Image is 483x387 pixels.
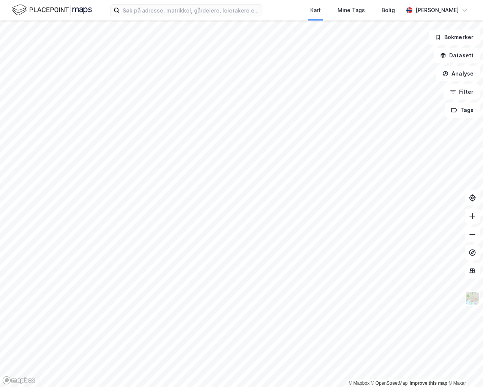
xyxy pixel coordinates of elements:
div: Bolig [382,6,395,15]
img: logo.f888ab2527a4732fd821a326f86c7f29.svg [12,3,92,17]
a: OpenStreetMap [371,381,408,386]
button: Datasett [434,48,480,63]
img: Z [465,291,480,305]
div: Kart [310,6,321,15]
button: Analyse [436,66,480,81]
a: Mapbox [349,381,369,386]
iframe: Chat Widget [445,351,483,387]
div: [PERSON_NAME] [415,6,459,15]
button: Filter [444,84,480,100]
a: Improve this map [410,381,447,386]
div: Mine Tags [338,6,365,15]
a: Mapbox homepage [2,376,36,385]
button: Tags [445,103,480,118]
input: Søk på adresse, matrikkel, gårdeiere, leietakere eller personer [120,5,262,16]
button: Bokmerker [429,30,480,45]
